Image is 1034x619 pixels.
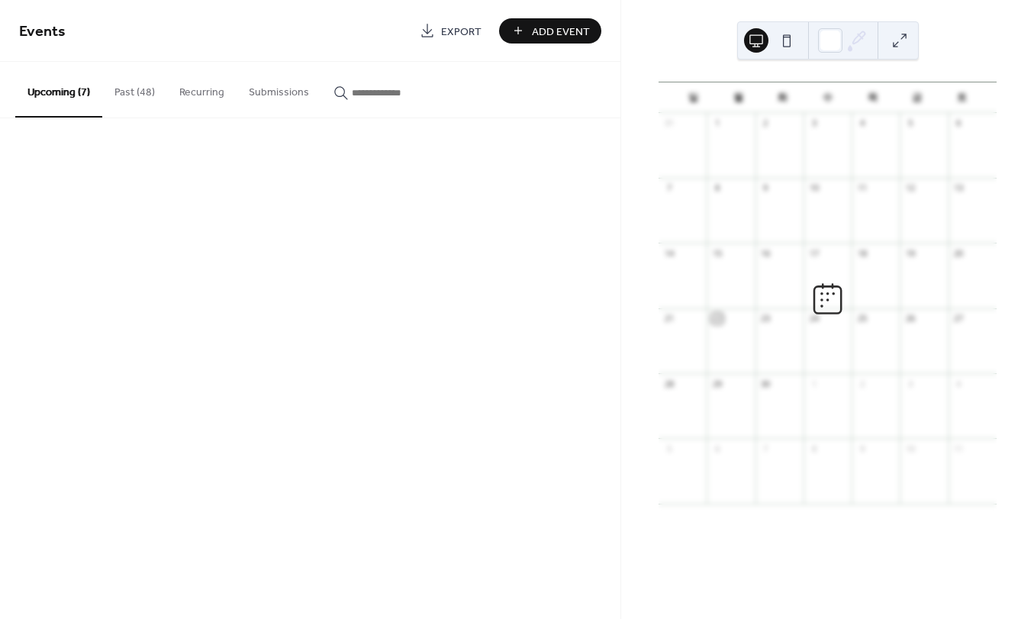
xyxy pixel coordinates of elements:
[102,62,167,116] button: Past (48)
[808,443,820,454] div: 8
[953,118,965,129] div: 6
[663,182,675,194] div: 7
[856,378,868,389] div: 2
[441,24,482,40] span: Export
[711,118,723,129] div: 1
[856,247,868,259] div: 18
[663,378,675,389] div: 28
[711,443,723,454] div: 6
[711,182,723,194] div: 8
[953,378,965,389] div: 4
[904,313,916,324] div: 26
[19,17,66,47] span: Events
[953,182,965,194] div: 13
[856,118,868,129] div: 4
[808,378,820,389] div: 1
[805,82,850,113] div: 수
[856,313,868,324] div: 25
[856,443,868,454] div: 9
[167,62,237,116] button: Recurring
[499,18,601,44] button: Add Event
[711,378,723,389] div: 29
[904,182,916,194] div: 12
[532,24,590,40] span: Add Event
[856,182,868,194] div: 11
[671,82,716,113] div: 일
[760,313,771,324] div: 23
[953,443,965,454] div: 11
[895,82,940,113] div: 금
[711,247,723,259] div: 15
[760,378,771,389] div: 30
[904,118,916,129] div: 5
[904,247,916,259] div: 19
[904,378,916,389] div: 3
[760,182,771,194] div: 9
[716,82,761,113] div: 월
[808,182,820,194] div: 10
[760,247,771,259] div: 16
[663,443,675,454] div: 5
[808,313,820,324] div: 24
[850,82,895,113] div: 목
[808,118,820,129] div: 3
[760,82,805,113] div: 화
[663,313,675,324] div: 21
[15,62,102,118] button: Upcoming (7)
[953,247,965,259] div: 20
[760,118,771,129] div: 2
[904,443,916,454] div: 10
[408,18,493,44] a: Export
[939,82,984,113] div: 토
[663,118,675,129] div: 31
[237,62,321,116] button: Submissions
[711,313,723,324] div: 22
[808,247,820,259] div: 17
[663,247,675,259] div: 14
[953,313,965,324] div: 27
[760,443,771,454] div: 7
